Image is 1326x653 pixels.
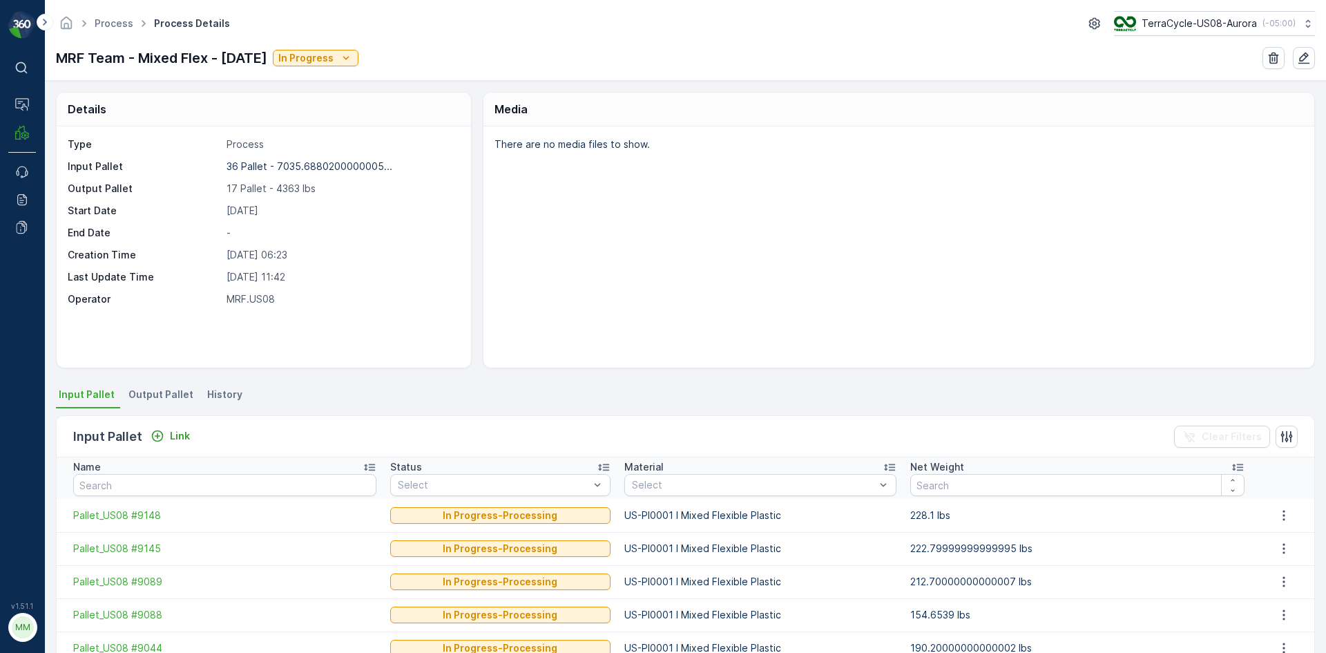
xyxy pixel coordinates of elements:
p: Status [390,460,422,474]
p: MRF Team - Mixed Flex - [DATE] [56,48,267,68]
p: TerraCycle-US08-Aurora [1142,17,1257,30]
p: 154.6539 lbs [910,608,1245,622]
p: Clear Filters [1202,430,1262,444]
p: US-PI0001 I Mixed Flexible Plastic [624,608,896,622]
p: Link [170,429,190,443]
p: In Progress-Processing [443,509,557,522]
p: Creation Time [68,248,221,262]
p: US-PI0001 I Mixed Flexible Plastic [624,542,896,556]
p: Last Update Time [68,270,221,284]
p: There are no media files to show. [494,138,1300,151]
button: In Progress-Processing [390,540,611,557]
input: Search [73,474,376,496]
p: US-PI0001 I Mixed Flexible Plastic [624,509,896,522]
p: 17 Pallet - 4363 lbs [227,182,457,196]
span: Process Details [151,17,233,30]
div: MM [12,616,34,638]
p: In Progress-Processing [443,542,557,556]
button: TerraCycle-US08-Aurora(-05:00) [1114,11,1315,36]
p: End Date [68,226,221,240]
p: 222.79999999999995 lbs [910,542,1245,556]
span: History [207,388,242,401]
img: image_ci7OI47.png [1114,16,1136,31]
p: Input Pallet [73,427,142,446]
a: Process [95,17,133,29]
p: Process [227,138,457,151]
p: Type [68,138,221,151]
button: Clear Filters [1174,426,1270,448]
p: Media [494,101,528,117]
p: MRF.US08 [227,292,457,306]
p: Net Weight [910,460,964,474]
p: In Progress-Processing [443,575,557,589]
a: Pallet_US08 #9088 [73,608,376,622]
button: In Progress-Processing [390,574,611,590]
a: Pallet_US08 #9145 [73,542,376,556]
p: US-PI0001 I Mixed Flexible Plastic [624,575,896,589]
p: Start Date [68,204,221,218]
p: [DATE] 11:42 [227,270,457,284]
p: Select [398,478,589,492]
a: Pallet_US08 #9089 [73,575,376,589]
p: Name [73,460,101,474]
a: Homepage [59,21,74,32]
button: In Progress [273,50,358,66]
span: v 1.51.1 [8,602,36,610]
p: Output Pallet [68,182,221,196]
input: Search [910,474,1245,496]
p: Input Pallet [68,160,221,173]
p: Select [632,478,875,492]
p: [DATE] 06:23 [227,248,457,262]
a: Pallet_US08 #9148 [73,509,376,522]
span: Output Pallet [128,388,193,401]
p: [DATE] [227,204,457,218]
p: ( -05:00 ) [1262,18,1296,29]
button: Link [145,428,195,444]
img: logo [8,11,36,39]
button: In Progress-Processing [390,607,611,623]
span: Input Pallet [59,388,115,401]
button: MM [8,613,36,642]
p: Details [68,101,106,117]
p: - [227,226,457,240]
button: In Progress-Processing [390,507,611,524]
p: 212.70000000000007 lbs [910,575,1245,589]
p: 228.1 lbs [910,509,1245,522]
p: In Progress [278,51,334,65]
p: Material [624,460,664,474]
p: In Progress-Processing [443,608,557,622]
p: Operator [68,292,221,306]
p: 36 Pallet - 7035.6880200000005... [227,160,392,172]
